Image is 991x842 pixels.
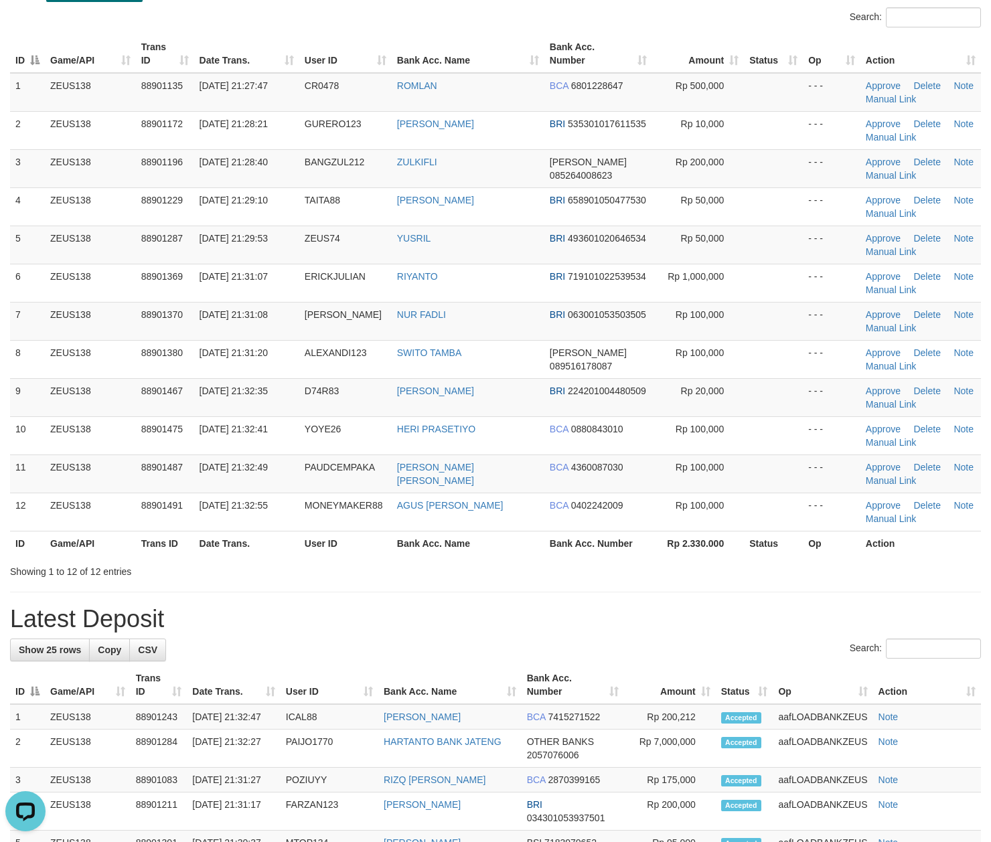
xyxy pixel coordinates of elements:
td: 4 [10,187,45,226]
a: NUR FADLI [397,309,446,320]
th: Bank Acc. Name: activate to sort column ascending [392,35,544,73]
button: Open LiveChat chat widget [5,5,46,46]
span: 88901487 [141,462,183,473]
td: aafLOADBANKZEUS [773,730,872,768]
a: CSV [129,639,166,661]
th: Amount: activate to sort column ascending [652,35,745,73]
span: BRI [527,799,542,810]
span: BRI [550,118,565,129]
th: ID [10,531,45,556]
a: RIZQ [PERSON_NAME] [384,774,485,785]
span: Accepted [721,800,761,811]
span: ALEXANDI123 [305,347,367,358]
a: Note [954,347,974,358]
td: ZEUS138 [45,792,131,831]
span: BRI [550,195,565,205]
a: AGUS [PERSON_NAME] [397,500,504,511]
span: CSV [138,645,157,655]
a: Note [954,386,974,396]
a: Approve [866,462,901,473]
th: Bank Acc. Number [544,531,652,556]
span: Copy 4360087030 to clipboard [571,462,623,473]
td: 88901284 [131,730,187,768]
td: ZEUS138 [45,730,131,768]
span: ERICKJULIAN [305,271,366,282]
th: Bank Acc. Name: activate to sort column ascending [378,666,522,704]
th: Trans ID [136,531,194,556]
td: ZEUS138 [45,264,136,302]
a: Delete [913,462,940,473]
a: Approve [866,157,901,167]
a: YUSRIL [397,233,431,244]
td: 11 [10,454,45,493]
a: ROMLAN [397,80,437,91]
span: PAUDCEMPAKA [305,462,375,473]
div: Showing 1 to 12 of 12 entries [10,560,403,578]
span: Copy 0402242009 to clipboard [571,500,623,511]
a: ZULKIFLI [397,157,437,167]
span: Copy 493601020646534 to clipboard [568,233,646,244]
span: [DATE] 21:31:20 [200,347,268,358]
td: 3 [10,768,45,792]
a: Delete [913,233,940,244]
a: Approve [866,500,901,511]
a: Manual Link [866,513,917,524]
td: 7 [10,302,45,340]
a: Delete [913,157,940,167]
td: ZEUS138 [45,378,136,416]
span: 88901196 [141,157,183,167]
span: [DATE] 21:32:35 [200,386,268,396]
span: BRI [550,386,565,396]
td: ZEUS138 [45,704,131,730]
span: 88901172 [141,118,183,129]
td: [DATE] 21:32:27 [187,730,281,768]
td: 6 [10,264,45,302]
th: ID: activate to sort column descending [10,666,45,704]
th: Bank Acc. Number: activate to sort column ascending [544,35,652,73]
th: Status: activate to sort column ascending [716,666,773,704]
td: 1 [10,73,45,112]
span: Rp 100,000 [676,424,724,434]
span: BANGZUL212 [305,157,364,167]
th: Trans ID: activate to sort column ascending [136,35,194,73]
span: Copy 085264008623 to clipboard [550,170,612,181]
td: - - - [803,187,860,226]
span: GURERO123 [305,118,362,129]
span: Copy 224201004480509 to clipboard [568,386,646,396]
td: 88901083 [131,768,187,792]
td: Rp 200,000 [624,792,715,831]
span: 88901380 [141,347,183,358]
td: 8 [10,340,45,378]
span: Copy [98,645,121,655]
a: Show 25 rows [10,639,90,661]
label: Search: [850,639,981,659]
span: Show 25 rows [19,645,81,655]
a: Note [954,233,974,244]
td: ZEUS138 [45,73,136,112]
td: ZEUS138 [45,187,136,226]
span: Copy 034301053937501 to clipboard [527,813,605,823]
span: [DATE] 21:31:08 [200,309,268,320]
input: Search: [886,7,981,27]
td: ZEUS138 [45,768,131,792]
a: Delete [913,424,940,434]
a: HARTANTO BANK JATENG [384,736,502,747]
span: Rp 50,000 [681,195,725,205]
span: Copy 6801228647 to clipboard [571,80,623,91]
a: Delete [913,347,940,358]
td: aafLOADBANKZEUS [773,792,872,831]
td: - - - [803,302,860,340]
span: Rp 500,000 [676,80,724,91]
span: Copy 658901050477530 to clipboard [568,195,646,205]
a: HERI PRASETIYO [397,424,475,434]
a: Note [879,736,899,747]
span: Rp 20,000 [681,386,725,396]
span: Rp 100,000 [676,462,724,473]
th: User ID [299,531,392,556]
a: Manual Link [866,323,917,333]
td: Rp 200,212 [624,704,715,730]
a: Note [954,271,974,282]
td: FARZAN123 [281,792,378,831]
a: Delete [913,80,940,91]
span: Rp 200,000 [676,157,724,167]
